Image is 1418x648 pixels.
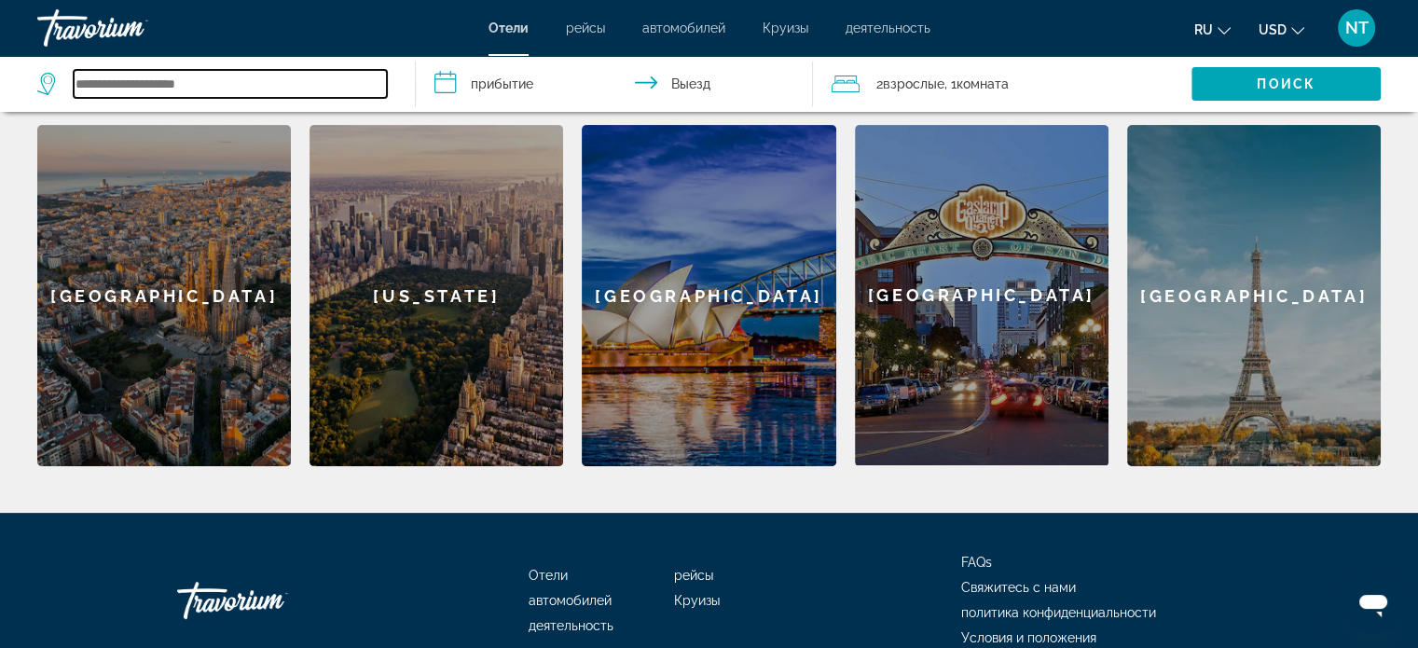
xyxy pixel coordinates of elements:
span: 2 [876,71,944,97]
span: ru [1194,22,1213,37]
button: Check in and out dates [416,56,813,112]
a: [GEOGRAPHIC_DATA] [37,125,291,466]
a: [GEOGRAPHIC_DATA] [582,125,835,466]
a: Условия и положения [961,630,1096,645]
div: [GEOGRAPHIC_DATA] [855,125,1108,465]
a: [GEOGRAPHIC_DATA] [1127,125,1381,466]
button: Change language [1194,16,1231,43]
a: рейсы [674,568,713,583]
a: деятельность [846,21,930,35]
span: Взрослые [883,76,944,91]
span: Поиск [1257,76,1315,91]
a: [US_STATE] [310,125,563,466]
a: политика конфиденциальности [961,605,1156,620]
iframe: Кнопка запуска окна обмена сообщениями [1343,573,1403,633]
a: автомобилей [642,21,725,35]
a: Travorium [37,4,224,52]
a: Круизы [763,21,808,35]
a: Круизы [674,593,720,608]
a: деятельность [529,618,613,633]
a: [GEOGRAPHIC_DATA] [855,125,1108,466]
a: Свяжитесь с нами [961,580,1076,595]
a: FAQs [961,555,992,570]
button: User Menu [1332,8,1381,48]
a: рейсы [566,21,605,35]
a: Отели [529,568,568,583]
span: NT [1345,19,1369,37]
button: Travelers: 2 adults, 0 children [813,56,1191,112]
button: Change currency [1259,16,1304,43]
a: автомобилей [529,593,612,608]
span: USD [1259,22,1287,37]
button: Поиск [1191,67,1381,101]
span: Комната [957,76,1009,91]
a: Отели [489,21,529,35]
a: Travorium [177,572,364,628]
span: , 1 [944,71,1009,97]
